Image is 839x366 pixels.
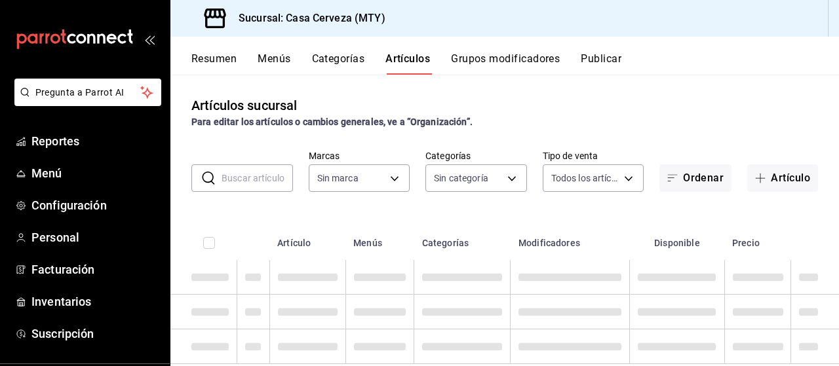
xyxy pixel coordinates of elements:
div: Artículos sucursal [191,96,297,115]
th: Categorías [414,218,511,260]
label: Tipo de venta [543,151,644,160]
strong: Para editar los artículos o cambios generales, ve a “Organización”. [191,117,473,127]
div: navigation tabs [191,52,839,75]
span: Configuración [31,196,159,214]
th: Disponible [630,218,724,260]
span: Personal [31,229,159,246]
span: Pregunta a Parrot AI [35,86,141,100]
button: Artículo [747,164,818,192]
button: Resumen [191,52,237,75]
span: Todos los artículos [551,172,620,185]
span: Suscripción [31,325,159,342]
span: Sin categoría [434,172,488,185]
h3: Sucursal: Casa Cerveza (MTY) [228,10,385,26]
label: Marcas [309,151,410,160]
th: Artículo [269,218,345,260]
span: Inventarios [31,293,159,310]
span: Reportes [31,132,159,150]
label: Categorías [425,151,527,160]
button: Publicar [581,52,621,75]
button: Ordenar [659,164,732,192]
th: Menús [345,218,414,260]
span: Sin marca [317,172,359,185]
button: Grupos modificadores [451,52,560,75]
button: Categorías [312,52,365,75]
button: open_drawer_menu [144,34,155,45]
button: Menús [258,52,290,75]
button: Artículos [385,52,430,75]
span: Facturación [31,261,159,278]
button: Pregunta a Parrot AI [14,79,161,106]
th: Precio [724,218,791,260]
a: Pregunta a Parrot AI [9,95,161,109]
th: Modificadores [511,218,630,260]
span: Menú [31,164,159,182]
input: Buscar artículo [222,165,293,191]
